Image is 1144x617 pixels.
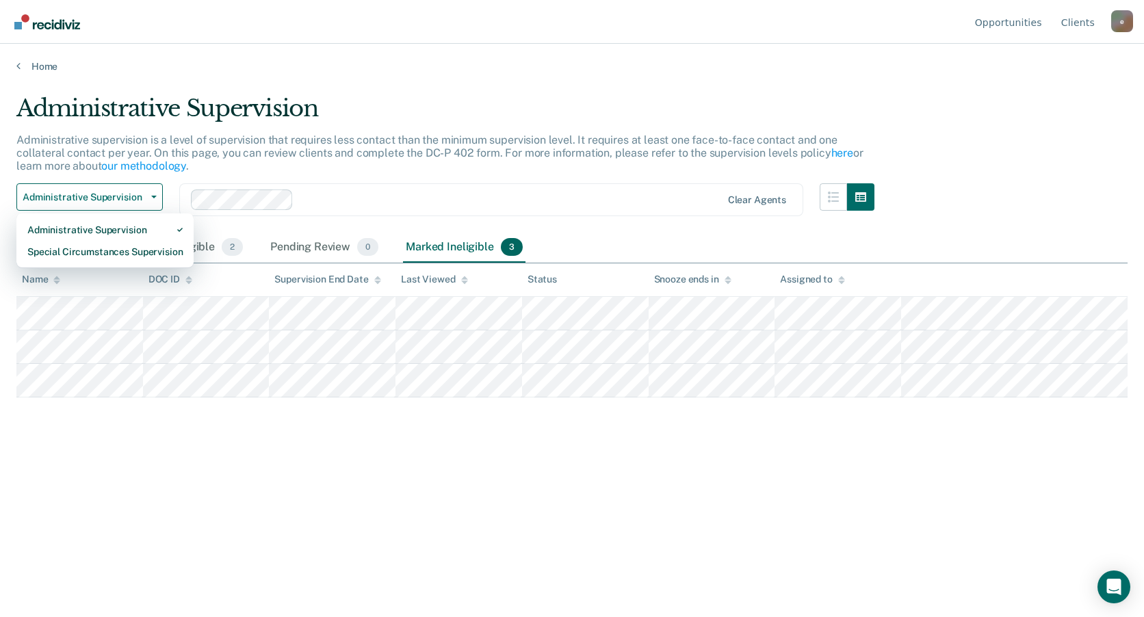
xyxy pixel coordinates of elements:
[501,238,523,256] span: 3
[780,274,844,285] div: Assigned to
[23,192,146,203] span: Administrative Supervision
[831,146,853,159] a: here
[728,194,786,206] div: Clear agents
[268,233,381,263] div: Pending Review0
[1111,10,1133,32] div: e
[401,274,467,285] div: Last Viewed
[1097,570,1130,603] div: Open Intercom Messenger
[14,14,80,29] img: Recidiviz
[27,241,183,263] div: Special Circumstances Supervision
[528,274,557,285] div: Status
[16,133,863,172] p: Administrative supervision is a level of supervision that requires less contact than the minimum ...
[22,274,60,285] div: Name
[16,94,874,133] div: Administrative Supervision
[403,233,525,263] div: Marked Ineligible3
[101,159,186,172] a: our methodology
[16,60,1128,73] a: Home
[654,274,731,285] div: Snooze ends in
[16,183,163,211] button: Administrative Supervision
[274,274,380,285] div: Supervision End Date
[357,238,378,256] span: 0
[16,213,194,268] div: Dropdown Menu
[148,274,192,285] div: DOC ID
[27,219,183,241] div: Administrative Supervision
[222,238,243,256] span: 2
[1111,10,1133,32] button: Profile dropdown button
